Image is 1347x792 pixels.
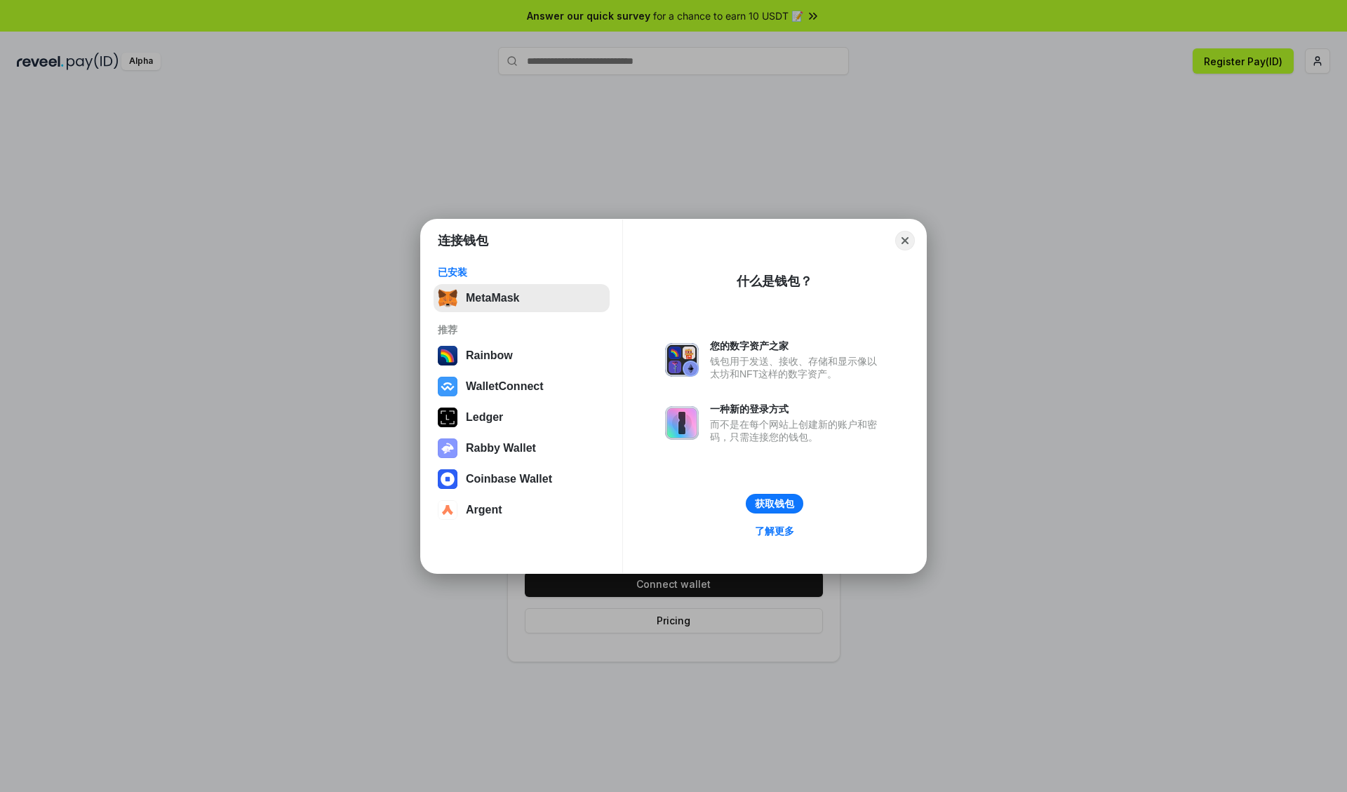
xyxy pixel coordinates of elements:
[466,292,519,304] div: MetaMask
[710,340,884,352] div: 您的数字资产之家
[438,288,457,308] img: svg+xml,%3Csvg%20fill%3D%22none%22%20height%3D%2233%22%20viewBox%3D%220%200%2035%2033%22%20width%...
[434,434,610,462] button: Rabby Wallet
[466,473,552,485] div: Coinbase Wallet
[438,323,605,336] div: 推荐
[737,273,812,290] div: 什么是钱包？
[438,232,488,249] h1: 连接钱包
[438,377,457,396] img: svg+xml,%3Csvg%20width%3D%2228%22%20height%3D%2228%22%20viewBox%3D%220%200%2028%2028%22%20fill%3D...
[434,284,610,312] button: MetaMask
[746,522,803,540] a: 了解更多
[895,231,915,250] button: Close
[438,408,457,427] img: svg+xml,%3Csvg%20xmlns%3D%22http%3A%2F%2Fwww.w3.org%2F2000%2Fsvg%22%20width%3D%2228%22%20height%3...
[466,442,536,455] div: Rabby Wallet
[438,438,457,458] img: svg+xml,%3Csvg%20xmlns%3D%22http%3A%2F%2Fwww.w3.org%2F2000%2Fsvg%22%20fill%3D%22none%22%20viewBox...
[755,525,794,537] div: 了解更多
[466,380,544,393] div: WalletConnect
[438,266,605,278] div: 已安装
[438,469,457,489] img: svg+xml,%3Csvg%20width%3D%2228%22%20height%3D%2228%22%20viewBox%3D%220%200%2028%2028%22%20fill%3D...
[710,403,884,415] div: 一种新的登录方式
[434,496,610,524] button: Argent
[665,406,699,440] img: svg+xml,%3Csvg%20xmlns%3D%22http%3A%2F%2Fwww.w3.org%2F2000%2Fsvg%22%20fill%3D%22none%22%20viewBox...
[665,343,699,377] img: svg+xml,%3Csvg%20xmlns%3D%22http%3A%2F%2Fwww.w3.org%2F2000%2Fsvg%22%20fill%3D%22none%22%20viewBox...
[434,403,610,431] button: Ledger
[434,465,610,493] button: Coinbase Wallet
[466,349,513,362] div: Rainbow
[746,494,803,514] button: 获取钱包
[755,497,794,510] div: 获取钱包
[434,342,610,370] button: Rainbow
[710,355,884,380] div: 钱包用于发送、接收、存储和显示像以太坊和NFT这样的数字资产。
[438,346,457,365] img: svg+xml,%3Csvg%20width%3D%22120%22%20height%3D%22120%22%20viewBox%3D%220%200%20120%20120%22%20fil...
[466,504,502,516] div: Argent
[434,372,610,401] button: WalletConnect
[466,411,503,424] div: Ledger
[438,500,457,520] img: svg+xml,%3Csvg%20width%3D%2228%22%20height%3D%2228%22%20viewBox%3D%220%200%2028%2028%22%20fill%3D...
[710,418,884,443] div: 而不是在每个网站上创建新的账户和密码，只需连接您的钱包。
